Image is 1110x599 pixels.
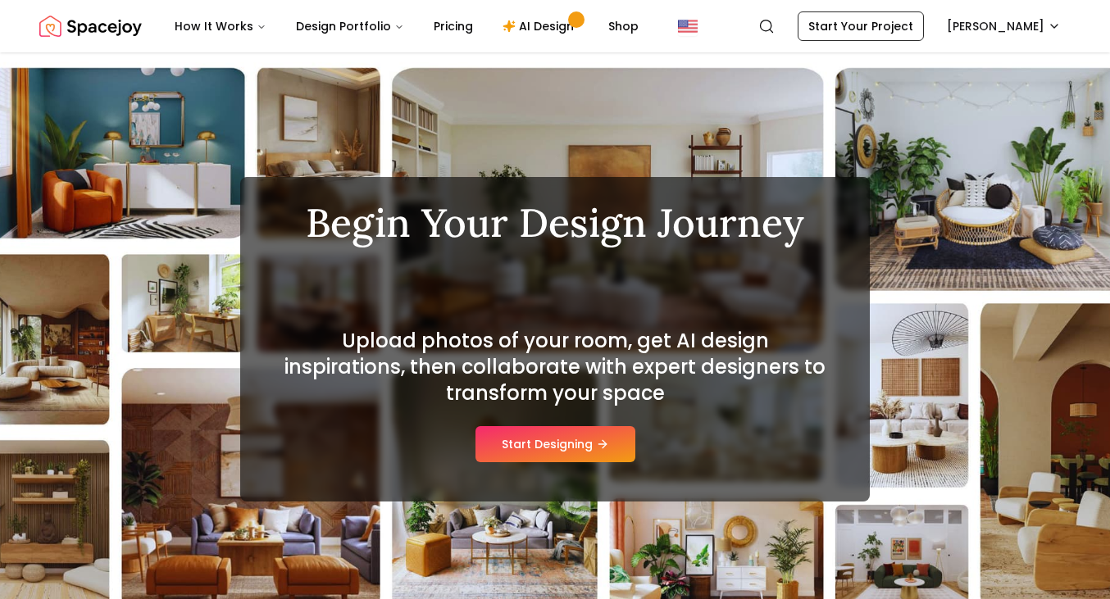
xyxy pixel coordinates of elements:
[280,203,830,243] h1: Begin Your Design Journey
[39,10,142,43] img: Spacejoy Logo
[280,328,830,406] h2: Upload photos of your room, get AI design inspirations, then collaborate with expert designers to...
[678,16,698,36] img: United States
[283,10,417,43] button: Design Portfolio
[161,10,652,43] nav: Main
[937,11,1071,41] button: [PERSON_NAME]
[39,10,142,43] a: Spacejoy
[475,426,635,462] button: Start Designing
[421,10,486,43] a: Pricing
[489,10,592,43] a: AI Design
[595,10,652,43] a: Shop
[798,11,924,41] a: Start Your Project
[161,10,280,43] button: How It Works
